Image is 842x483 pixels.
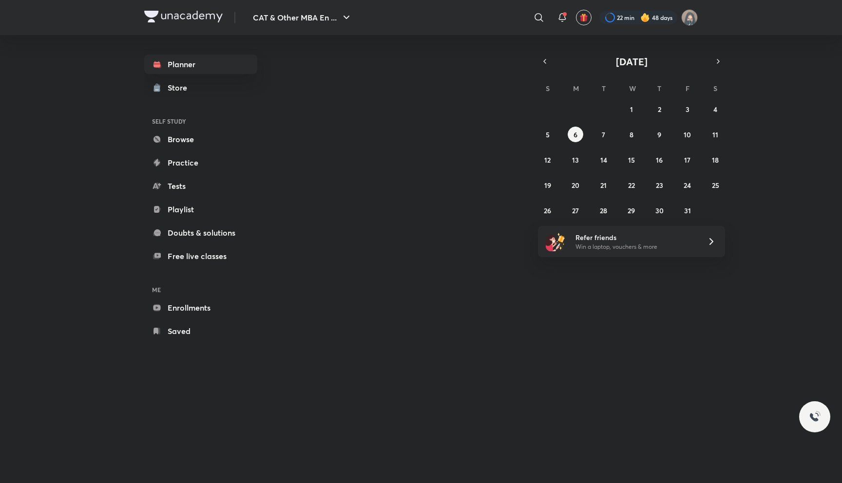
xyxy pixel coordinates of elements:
a: Practice [144,153,257,172]
button: October 22, 2025 [624,177,639,193]
button: October 4, 2025 [708,101,723,117]
button: October 11, 2025 [708,127,723,142]
abbr: Tuesday [602,84,606,93]
a: Doubts & solutions [144,223,257,242]
abbr: October 19, 2025 [544,181,551,190]
h6: ME [144,281,257,298]
button: avatar [576,10,592,25]
h6: Refer friends [575,232,695,242]
button: October 17, 2025 [680,152,695,167]
abbr: October 28, 2025 [600,206,607,215]
abbr: October 27, 2025 [572,206,579,215]
img: ttu [809,411,821,423]
a: Free live classes [144,246,257,266]
abbr: October 7, 2025 [602,130,605,139]
button: October 9, 2025 [651,127,667,142]
button: October 5, 2025 [540,127,555,142]
abbr: Wednesday [629,84,636,93]
button: October 2, 2025 [651,101,667,117]
abbr: October 24, 2025 [684,181,691,190]
button: October 19, 2025 [540,177,555,193]
abbr: October 9, 2025 [657,130,661,139]
button: October 20, 2025 [568,177,583,193]
abbr: October 26, 2025 [544,206,551,215]
button: October 12, 2025 [540,152,555,167]
abbr: October 8, 2025 [630,130,633,139]
abbr: October 1, 2025 [630,105,633,114]
abbr: October 16, 2025 [656,155,663,165]
button: [DATE] [552,55,711,68]
button: October 25, 2025 [708,177,723,193]
abbr: October 25, 2025 [712,181,719,190]
abbr: October 15, 2025 [628,155,635,165]
img: avatar [579,13,588,22]
abbr: October 21, 2025 [600,181,607,190]
h6: SELF STUDY [144,113,257,130]
button: October 7, 2025 [596,127,612,142]
abbr: October 17, 2025 [684,155,690,165]
button: October 14, 2025 [596,152,612,167]
abbr: October 6, 2025 [574,130,577,139]
button: October 31, 2025 [680,203,695,218]
button: October 26, 2025 [540,203,555,218]
img: referral [546,232,565,251]
a: Playlist [144,200,257,219]
button: October 28, 2025 [596,203,612,218]
abbr: October 3, 2025 [686,105,689,114]
button: October 29, 2025 [624,203,639,218]
a: Tests [144,176,257,196]
a: Enrollments [144,298,257,317]
button: October 18, 2025 [708,152,723,167]
button: October 16, 2025 [651,152,667,167]
p: Win a laptop, vouchers & more [575,242,695,251]
a: Planner [144,55,257,74]
button: October 1, 2025 [624,101,639,117]
button: October 10, 2025 [680,127,695,142]
abbr: October 18, 2025 [712,155,719,165]
abbr: October 31, 2025 [684,206,691,215]
abbr: October 20, 2025 [572,181,579,190]
div: Store [168,82,193,93]
button: October 30, 2025 [651,203,667,218]
a: Browse [144,130,257,149]
abbr: Saturday [713,84,717,93]
abbr: October 22, 2025 [628,181,635,190]
abbr: October 30, 2025 [655,206,664,215]
abbr: Monday [573,84,579,93]
a: Company Logo [144,11,223,25]
abbr: October 14, 2025 [600,155,607,165]
abbr: Sunday [546,84,550,93]
abbr: October 5, 2025 [546,130,550,139]
abbr: October 4, 2025 [713,105,717,114]
img: Jarul Jangid [681,9,698,26]
span: [DATE] [616,55,648,68]
img: streak [640,13,650,22]
button: October 21, 2025 [596,177,612,193]
abbr: October 11, 2025 [712,130,718,139]
abbr: October 29, 2025 [628,206,635,215]
a: Saved [144,321,257,341]
abbr: October 2, 2025 [658,105,661,114]
button: October 23, 2025 [651,177,667,193]
abbr: Thursday [657,84,661,93]
button: October 24, 2025 [680,177,695,193]
abbr: October 12, 2025 [544,155,551,165]
abbr: October 13, 2025 [572,155,579,165]
button: October 3, 2025 [680,101,695,117]
button: October 13, 2025 [568,152,583,167]
abbr: October 10, 2025 [684,130,691,139]
a: Store [144,78,257,97]
button: October 27, 2025 [568,203,583,218]
button: October 6, 2025 [568,127,583,142]
button: October 8, 2025 [624,127,639,142]
button: October 15, 2025 [624,152,639,167]
button: CAT & Other MBA En ... [247,8,358,27]
abbr: October 23, 2025 [656,181,663,190]
abbr: Friday [686,84,689,93]
img: Company Logo [144,11,223,22]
